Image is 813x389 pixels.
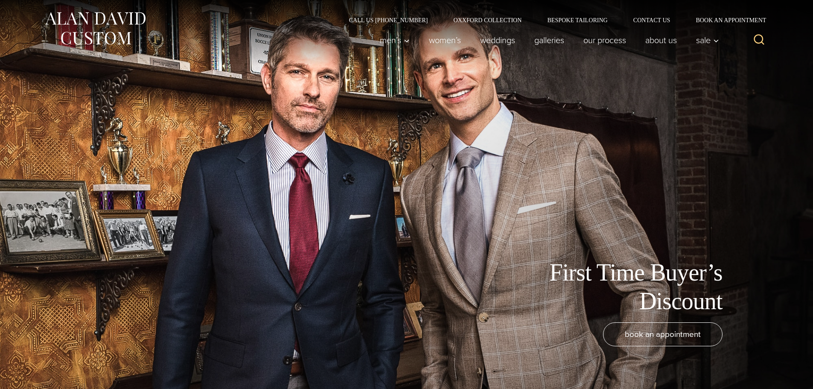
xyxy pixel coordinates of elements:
[683,17,769,23] a: Book an Appointment
[696,36,719,44] span: Sale
[603,322,723,346] a: book an appointment
[749,30,769,50] button: View Search Form
[574,32,635,49] a: Our Process
[370,32,723,49] nav: Primary Navigation
[336,17,769,23] nav: Secondary Navigation
[440,17,534,23] a: Oxxford Collection
[470,32,525,49] a: weddings
[534,17,620,23] a: Bespoke Tailoring
[635,32,686,49] a: About Us
[419,32,470,49] a: Women’s
[336,17,441,23] a: Call Us [PHONE_NUMBER]
[380,36,410,44] span: Men’s
[625,328,701,340] span: book an appointment
[530,258,723,316] h1: First Time Buyer’s Discount
[525,32,574,49] a: Galleries
[44,9,146,47] img: Alan David Custom
[621,17,683,23] a: Contact Us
